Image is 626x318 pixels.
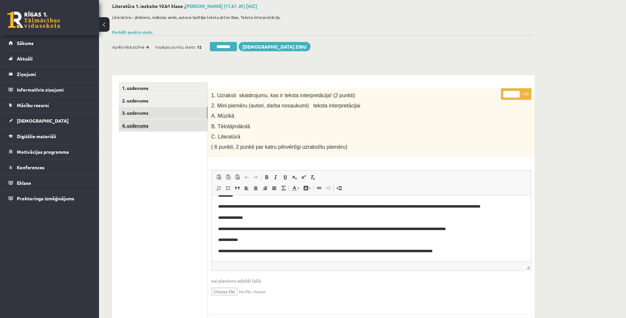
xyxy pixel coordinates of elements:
a: Mācību resursi [9,98,91,113]
span: Aprēķinātā atzīme: [112,42,146,52]
a: Background Color [301,184,313,192]
a: [DEMOGRAPHIC_DATA] ziņu [239,42,311,51]
a: Konferences [9,160,91,175]
a: Undo (Ctrl+Z) [242,173,251,181]
span: Konferences [17,164,45,170]
a: Informatīvie ziņojumi [9,82,91,97]
a: Align Right [260,184,270,192]
a: Aktuāli [9,51,91,66]
a: Digitālie materiāli [9,129,91,144]
a: Paste from Word [233,173,242,181]
span: Eklase [17,180,31,186]
a: Paste as plain text (Ctrl+Shift+V) [223,173,233,181]
span: Mācību resursi [17,102,49,108]
a: Eklase [9,175,91,190]
iframe: Editor, wiswyg-editor-user-answer-47434005596340 [212,195,531,261]
span: 4 [147,42,149,52]
a: Ziņojumi [9,66,91,82]
a: Italic (Ctrl+I) [271,173,280,181]
span: vai pievieno atbildi failā [211,277,531,284]
span: Proktoringa izmēģinājums [17,195,74,201]
span: B. Tēlotājmākslā [211,124,250,129]
a: Math [279,184,288,192]
span: Digitālie materiāli [17,133,56,139]
a: Insert/Remove Numbered List [214,184,223,192]
span: [DEMOGRAPHIC_DATA] [17,118,69,124]
a: Remove Format [308,173,317,181]
span: A. Mūzikā [211,113,234,119]
a: Text Color [290,184,301,192]
a: Insert Page Break for Printing [335,184,344,192]
a: [PERSON_NAME] (11.b1 JK) [AIC] [185,3,257,9]
a: Insert/Remove Bulleted List [223,184,233,192]
a: 2. uzdevums [119,95,208,107]
a: Unlink [324,184,333,192]
a: Block Quote [233,184,242,192]
a: Bold (Ctrl+B) [262,173,271,181]
a: 4. uzdevums [119,119,208,132]
a: Redo (Ctrl+Y) [251,173,260,181]
span: 1. Uzraksti skaidrojumu, kas ir teksta interpretācija! (2 punkti) [211,93,355,98]
a: 3. uzdevums [119,107,208,119]
a: Parādīt punktu skalu [112,29,152,35]
a: Align Left [242,184,251,192]
a: Subscript [290,173,299,181]
a: Paste (Ctrl+V) [214,173,223,181]
a: [DEMOGRAPHIC_DATA] [9,113,91,128]
a: Justify [270,184,279,192]
a: 1. uzdevums [119,82,208,94]
a: Rīgas 1. Tālmācības vidusskola [7,12,60,28]
a: Link (Ctrl+K) [314,184,324,192]
span: ( 6 punkti, 2 punkti par katru pilnvērtīgi uzrakstītu piemēru) [211,144,347,150]
a: Motivācijas programma [9,144,91,159]
span: Kopējais punktu skaits: [155,42,196,52]
p: Literatūra – jēdziens, mākslas veids, autora-lasītāja teksta attiecības. Teksta interpretācija. [112,14,531,20]
span: Sākums [17,40,34,46]
a: Underline (Ctrl+U) [280,173,290,181]
a: Sākums [9,35,91,51]
a: Center [251,184,260,192]
body: Editor, wiswyg-editor-47433936104880-1760440073-865 [7,7,312,14]
span: C. Literatūrā [211,134,240,139]
p: / 8p [501,88,531,100]
legend: Ziņojumi [17,66,91,82]
span: 2. Mini piemēru (autori, darba nosaukumi) teksta interpretācijai [211,103,360,108]
span: Aktuāli [17,56,33,61]
a: Proktoringa izmēģinājums [9,191,91,206]
a: Superscript [299,173,308,181]
span: Resize [526,266,530,269]
span: Motivācijas programma [17,149,69,155]
h2: Literatūra 1. ieskaite 10.b1 klase , [112,3,535,9]
legend: Informatīvie ziņojumi [17,82,91,97]
span: 12 [197,42,202,52]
